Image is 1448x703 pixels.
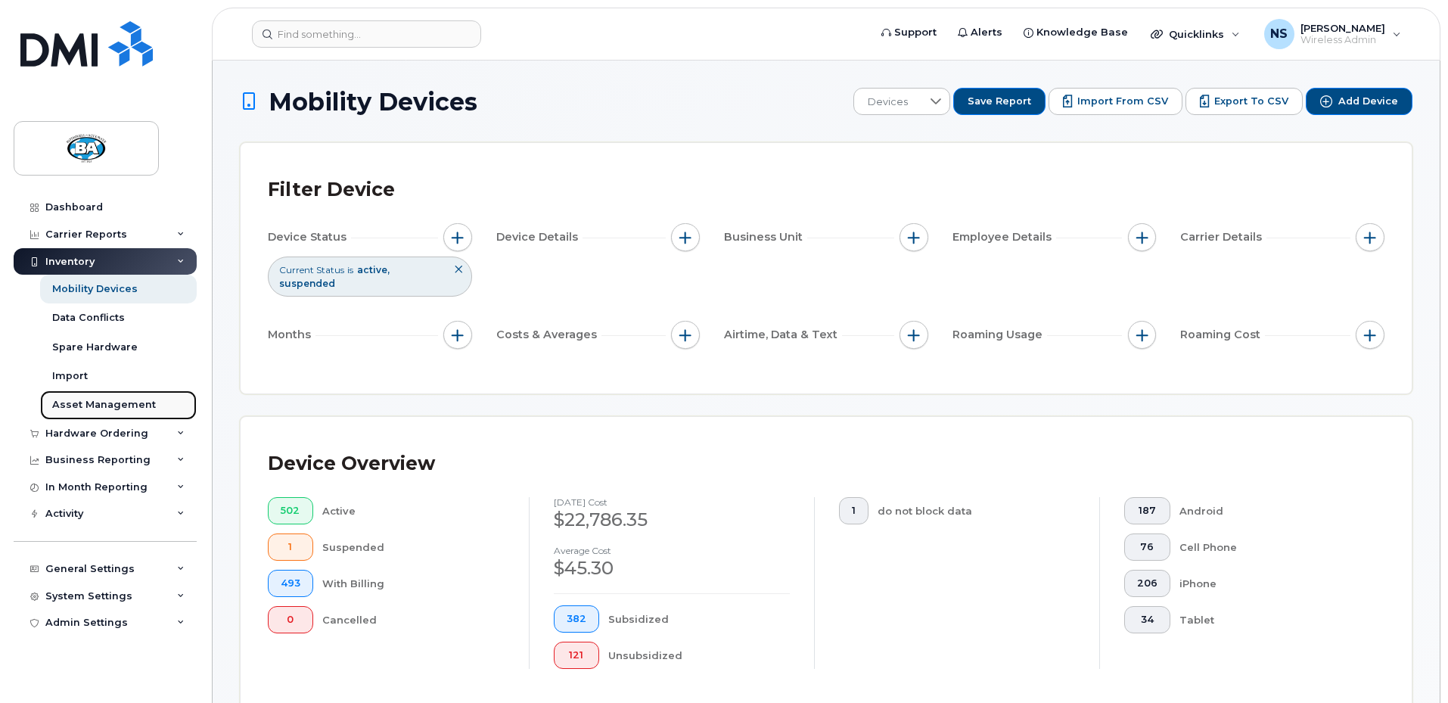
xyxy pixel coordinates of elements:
[322,533,505,561] div: Suspended
[554,546,790,555] h4: Average cost
[852,505,856,517] span: 1
[952,229,1056,245] span: Employee Details
[1137,614,1157,626] span: 34
[268,606,313,633] button: 0
[357,264,390,275] span: active
[322,570,505,597] div: With Billing
[608,642,791,669] div: Unsubsidized
[952,327,1047,343] span: Roaming Usage
[554,642,599,669] button: 121
[279,263,344,276] span: Current Status
[268,533,313,561] button: 1
[268,327,315,343] span: Months
[554,507,790,533] div: $22,786.35
[567,649,586,661] span: 121
[1124,497,1170,524] button: 187
[496,327,601,343] span: Costs & Averages
[554,497,790,507] h4: [DATE] cost
[1137,577,1157,589] span: 206
[281,541,300,553] span: 1
[839,497,868,524] button: 1
[1185,88,1303,115] button: Export to CSV
[878,497,1076,524] div: do not block data
[608,605,791,633] div: Subsidized
[268,570,313,597] button: 493
[1124,570,1170,597] button: 206
[1306,88,1412,115] button: Add Device
[322,606,505,633] div: Cancelled
[1137,505,1157,517] span: 187
[554,555,790,581] div: $45.30
[724,229,807,245] span: Business Unit
[1180,229,1266,245] span: Carrier Details
[268,444,435,484] div: Device Overview
[1179,570,1361,597] div: iPhone
[268,170,395,210] div: Filter Device
[322,497,505,524] div: Active
[1338,95,1398,108] span: Add Device
[554,605,599,633] button: 382
[1124,606,1170,633] button: 34
[1137,541,1157,553] span: 76
[1180,327,1265,343] span: Roaming Cost
[279,278,335,289] span: suspended
[281,505,300,517] span: 502
[953,88,1046,115] button: Save Report
[1179,533,1361,561] div: Cell Phone
[1179,606,1361,633] div: Tablet
[1214,95,1288,108] span: Export to CSV
[1049,88,1182,115] button: Import from CSV
[268,497,313,524] button: 502
[968,95,1031,108] span: Save Report
[268,229,351,245] span: Device Status
[1124,533,1170,561] button: 76
[281,577,300,589] span: 493
[496,229,583,245] span: Device Details
[724,327,842,343] span: Airtime, Data & Text
[854,89,921,116] span: Devices
[567,613,586,625] span: 382
[269,89,477,115] span: Mobility Devices
[281,614,300,626] span: 0
[1077,95,1168,108] span: Import from CSV
[347,263,353,276] span: is
[1179,497,1361,524] div: Android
